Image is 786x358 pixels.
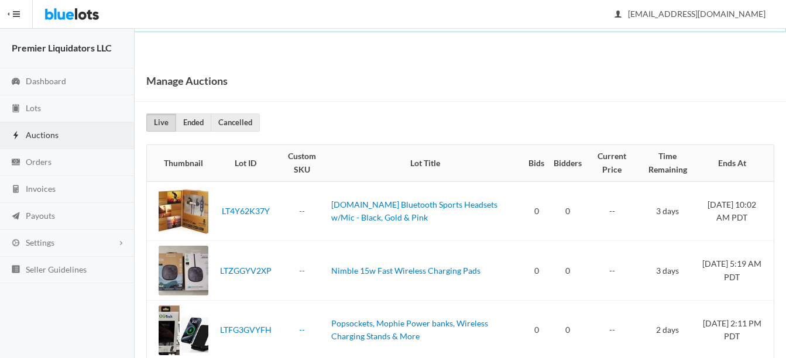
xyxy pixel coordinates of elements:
[220,266,272,276] a: LTZGGYV2XP
[211,113,260,132] a: Cancelled
[26,130,59,140] span: Auctions
[586,145,637,181] th: Current Price
[26,264,87,274] span: Seller Guidelines
[698,241,774,301] td: [DATE] 5:19 AM PDT
[10,211,22,222] ion-icon: paper plane
[698,145,774,181] th: Ends At
[586,181,637,241] td: --
[327,145,524,181] th: Lot Title
[299,266,305,276] a: --
[26,157,52,167] span: Orders
[10,238,22,249] ion-icon: cog
[331,199,497,223] a: [DOMAIN_NAME] Bluetooth Sports Headsets w/Mic - Black, Gold & Pink
[213,145,278,181] th: Lot ID
[26,211,55,221] span: Payouts
[10,77,22,88] ion-icon: speedometer
[12,42,112,53] strong: Premier Liquidators LLC
[146,113,176,132] a: Live
[176,113,211,132] a: Ended
[637,181,698,241] td: 3 days
[220,325,272,335] a: LTFG3GVYFH
[10,130,22,142] ion-icon: flash
[222,206,270,216] a: LT4Y62K37Y
[10,157,22,168] ion-icon: cash
[524,181,549,241] td: 0
[299,206,305,216] a: --
[549,181,586,241] td: 0
[331,318,488,342] a: Popsockets, Mophie Power banks, Wireless Charging Stands & More
[146,72,228,89] h1: Manage Auctions
[26,184,56,194] span: Invoices
[698,181,774,241] td: [DATE] 10:02 AM PDT
[524,145,549,181] th: Bids
[637,145,698,181] th: Time Remaining
[549,145,586,181] th: Bidders
[26,237,54,247] span: Settings
[549,241,586,301] td: 0
[10,104,22,115] ion-icon: clipboard
[10,264,22,276] ion-icon: list box
[26,76,66,86] span: Dashboard
[331,266,480,276] a: Nimble 15w Fast Wireless Charging Pads
[615,9,766,19] span: [EMAIL_ADDRESS][DOMAIN_NAME]
[299,325,305,335] a: --
[612,9,624,20] ion-icon: person
[586,241,637,301] td: --
[10,184,22,195] ion-icon: calculator
[147,145,213,181] th: Thumbnail
[26,103,41,113] span: Lots
[637,241,698,301] td: 3 days
[524,241,549,301] td: 0
[278,145,327,181] th: Custom SKU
